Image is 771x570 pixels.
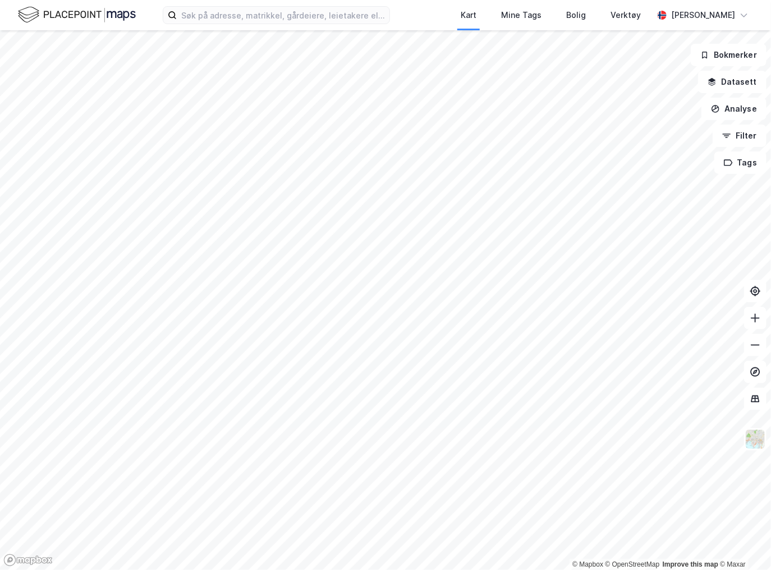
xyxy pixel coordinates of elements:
[566,8,586,22] div: Bolig
[461,8,476,22] div: Kart
[572,560,603,568] a: Mapbox
[698,71,767,93] button: Datasett
[715,516,771,570] iframe: Chat Widget
[701,98,767,120] button: Analyse
[611,8,641,22] div: Verktøy
[3,554,53,567] a: Mapbox homepage
[714,151,767,174] button: Tags
[18,5,136,25] img: logo.f888ab2527a4732fd821a326f86c7f29.svg
[605,560,660,568] a: OpenStreetMap
[501,8,541,22] div: Mine Tags
[715,516,771,570] div: Kontrollprogram for chat
[663,560,718,568] a: Improve this map
[671,8,735,22] div: [PERSON_NAME]
[713,125,767,147] button: Filter
[745,429,766,450] img: Z
[177,7,389,24] input: Søk på adresse, matrikkel, gårdeiere, leietakere eller personer
[691,44,767,66] button: Bokmerker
